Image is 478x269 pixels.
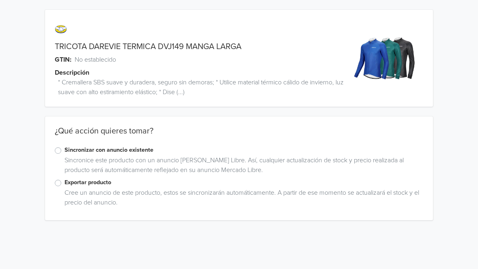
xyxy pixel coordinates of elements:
a: TRICOTA DAREVIE TERMICA DVJ149 MANGA LARGA [55,42,241,52]
div: Cree un anuncio de este producto, estos se sincronizarán automáticamente. A partir de ese momento... [61,188,424,211]
span: Descripción [55,68,89,77]
img: product_image [354,26,415,87]
div: ¿Qué acción quieres tomar? [45,126,433,146]
span: * Cremallera SBS suave y duradera, seguro sin demoras; * Utilice material térmico cálido de invie... [58,77,346,97]
label: Exportar producto [65,178,424,187]
span: GTIN: [55,55,71,65]
div: Sincronice este producto con un anuncio [PERSON_NAME] Libre. Así, cualquier actualización de stoc... [61,155,424,178]
label: Sincronizar con anuncio existente [65,146,424,155]
span: No establecido [75,55,116,65]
